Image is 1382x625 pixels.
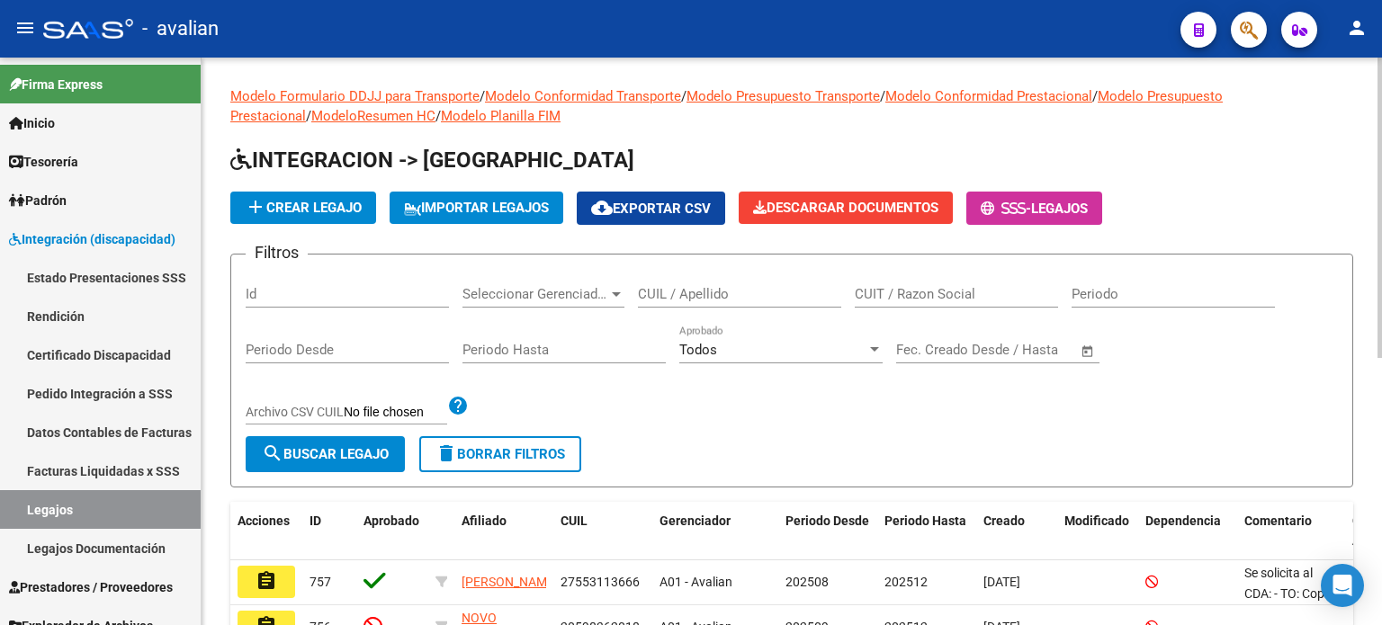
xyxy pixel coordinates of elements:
span: Firma Express [9,75,103,94]
input: Fecha inicio [896,342,969,358]
span: Modificado [1064,513,1129,528]
datatable-header-cell: Dependencia [1138,502,1237,561]
datatable-header-cell: Aprobado [356,502,428,561]
span: Acciones [238,513,290,528]
datatable-header-cell: CUIL [553,502,652,561]
span: - [981,201,1031,217]
span: Padrón [9,191,67,210]
a: Modelo Formulario DDJJ para Transporte [230,88,480,104]
datatable-header-cell: Periodo Desde [778,502,877,561]
span: [DATE] [983,575,1020,589]
mat-icon: help [447,395,469,416]
datatable-header-cell: Modificado [1057,502,1138,561]
span: CUIL [561,513,588,528]
a: ModeloResumen HC [311,108,435,124]
span: Buscar Legajo [262,446,389,462]
datatable-header-cell: Creado [976,502,1057,561]
span: Descargar Documentos [753,200,938,216]
button: Crear Legajo [230,192,376,224]
span: [PERSON_NAME] [462,575,558,589]
span: - avalian [142,9,219,49]
h3: Filtros [246,240,308,265]
mat-icon: delete [435,442,457,464]
span: Borrar Filtros [435,446,565,462]
span: 202512 [884,575,928,589]
span: Exportar CSV [591,201,711,217]
datatable-header-cell: Comentario [1237,502,1345,561]
span: Tesorería [9,152,78,172]
span: ID [310,513,321,528]
span: Se solicita al CDA: - TO: Copia póliza.- [1244,566,1334,621]
span: Todos [679,342,717,358]
input: Fecha fin [985,342,1072,358]
span: Gerenciador [660,513,731,528]
datatable-header-cell: Acciones [230,502,302,561]
span: IMPORTAR LEGAJOS [404,200,549,216]
span: Crear Legajo [245,200,362,216]
span: 27553113666 [561,575,640,589]
span: Dependencia [1145,513,1221,528]
span: Inicio [9,113,55,133]
a: Modelo Planilla FIM [441,108,561,124]
button: Buscar Legajo [246,436,405,472]
mat-icon: person [1346,17,1368,39]
a: Modelo Presupuesto Transporte [687,88,880,104]
div: Open Intercom Messenger [1321,564,1364,607]
mat-icon: cloud_download [591,197,613,219]
mat-icon: assignment [256,570,277,592]
a: Modelo Conformidad Prestacional [885,88,1092,104]
span: Periodo Desde [785,513,869,528]
span: Aprobado [363,513,419,528]
button: Exportar CSV [577,192,725,225]
span: 202508 [785,575,829,589]
mat-icon: menu [14,17,36,39]
span: A01 - Avalian [660,575,732,589]
span: Prestadores / Proveedores [9,577,173,597]
span: Archivo CSV CUIL [246,405,344,419]
datatable-header-cell: Periodo Hasta [877,502,976,561]
span: Legajos [1031,201,1088,217]
button: Borrar Filtros [419,436,581,472]
mat-icon: search [262,442,283,464]
mat-icon: add [245,196,266,218]
span: 757 [310,575,331,589]
span: Afiliado [462,513,507,528]
button: Open calendar [1078,341,1099,362]
span: Creado [983,513,1025,528]
button: IMPORTAR LEGAJOS [390,192,563,224]
span: Periodo Hasta [884,513,966,528]
input: Archivo CSV CUIL [344,405,447,421]
span: Seleccionar Gerenciador [462,286,608,302]
datatable-header-cell: ID [302,502,356,561]
span: Integración (discapacidad) [9,229,175,249]
span: INTEGRACION -> [GEOGRAPHIC_DATA] [230,147,634,173]
button: Descargar Documentos [739,192,953,224]
button: -Legajos [966,192,1102,225]
datatable-header-cell: Gerenciador [652,502,778,561]
span: Comentario [1244,513,1312,528]
a: Modelo Conformidad Transporte [485,88,681,104]
datatable-header-cell: Afiliado [454,502,553,561]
